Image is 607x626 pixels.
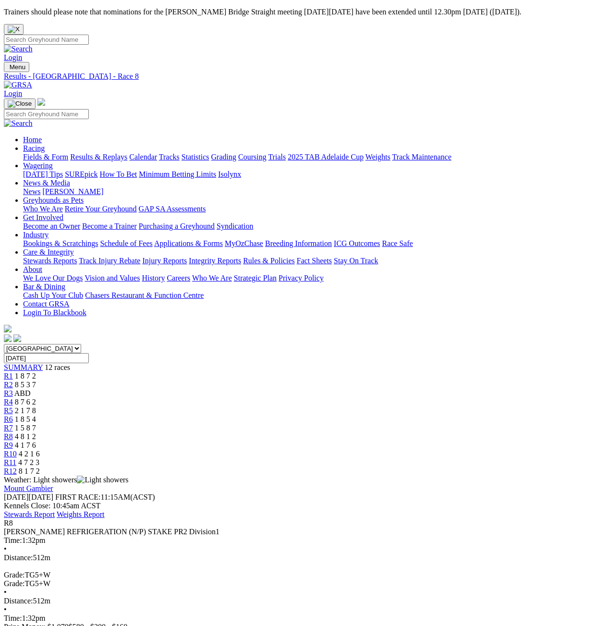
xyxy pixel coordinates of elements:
[23,231,49,239] a: Industry
[4,72,603,81] div: Results - [GEOGRAPHIC_DATA] - Race 8
[189,257,241,265] a: Integrity Reports
[15,432,36,441] span: 4 8 1 2
[10,63,25,71] span: Menu
[4,363,43,371] a: SUMMARY
[4,53,22,61] a: Login
[297,257,332,265] a: Fact Sheets
[23,248,74,256] a: Care & Integrity
[79,257,140,265] a: Track Injury Rebate
[192,274,232,282] a: Who We Are
[18,458,39,466] span: 4 7 2 3
[288,153,364,161] a: 2025 TAB Adelaide Cup
[142,257,187,265] a: Injury Reports
[234,274,277,282] a: Strategic Plan
[238,153,267,161] a: Coursing
[23,161,53,170] a: Wagering
[4,528,603,536] div: [PERSON_NAME] REFRIGERATION (N/P) STAKE PR2 Division1
[243,257,295,265] a: Rules & Policies
[142,274,165,282] a: History
[4,415,13,423] span: R6
[4,398,13,406] span: R4
[4,81,32,89] img: GRSA
[4,424,13,432] span: R7
[4,467,17,475] span: R12
[23,135,42,144] a: Home
[4,325,12,332] img: logo-grsa-white.png
[279,274,324,282] a: Privacy Policy
[100,170,137,178] a: How To Bet
[4,450,17,458] a: R10
[4,406,13,415] a: R5
[4,553,603,562] div: 512m
[392,153,451,161] a: Track Maintenance
[4,493,53,501] span: [DATE]
[23,239,98,247] a: Bookings & Scratchings
[334,257,378,265] a: Stay On Track
[23,300,69,308] a: Contact GRSA
[23,291,83,299] a: Cash Up Your Club
[23,187,40,196] a: News
[23,213,63,221] a: Get Involved
[19,450,40,458] span: 4 2 1 6
[139,170,216,178] a: Minimum Betting Limits
[4,432,13,441] span: R8
[365,153,390,161] a: Weights
[8,25,20,33] img: X
[4,484,53,492] a: Mount Gambier
[65,170,97,178] a: SUREpick
[23,257,603,265] div: Care & Integrity
[23,274,83,282] a: We Love Our Dogs
[4,545,7,553] span: •
[42,187,103,196] a: [PERSON_NAME]
[4,536,22,544] span: Time:
[211,153,236,161] a: Grading
[15,381,36,389] span: 8 5 3 7
[167,274,190,282] a: Careers
[334,239,380,247] a: ICG Outcomes
[15,424,36,432] span: 1 5 8 7
[4,588,7,596] span: •
[23,205,63,213] a: Who We Are
[23,205,603,213] div: Greyhounds as Pets
[23,222,80,230] a: Become an Owner
[15,372,36,380] span: 1 8 7 2
[57,510,105,518] a: Weights Report
[265,239,332,247] a: Breeding Information
[82,222,137,230] a: Become a Trainer
[23,274,603,282] div: About
[23,144,45,152] a: Racing
[15,406,36,415] span: 2 1 7 8
[23,170,63,178] a: [DATE] Tips
[129,153,157,161] a: Calendar
[4,605,7,614] span: •
[182,153,209,161] a: Statistics
[55,493,155,501] span: 11:15AM(ACST)
[4,98,36,109] button: Toggle navigation
[4,458,16,466] a: R11
[4,510,55,518] a: Stewards Report
[19,467,40,475] span: 8 1 7 2
[4,62,29,72] button: Toggle navigation
[154,239,223,247] a: Applications & Forms
[382,239,413,247] a: Race Safe
[4,614,22,622] span: Time:
[4,353,89,363] input: Select date
[45,363,70,371] span: 12 races
[23,239,603,248] div: Industry
[4,45,33,53] img: Search
[4,502,603,510] div: Kennels Close: 10:45am ACST
[4,476,129,484] span: Weather: Light showers
[4,334,12,342] img: facebook.svg
[4,35,89,45] input: Search
[4,441,13,449] a: R9
[4,372,13,380] a: R1
[4,579,603,588] div: TG5+W
[4,389,13,397] a: R3
[15,415,36,423] span: 1 8 5 4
